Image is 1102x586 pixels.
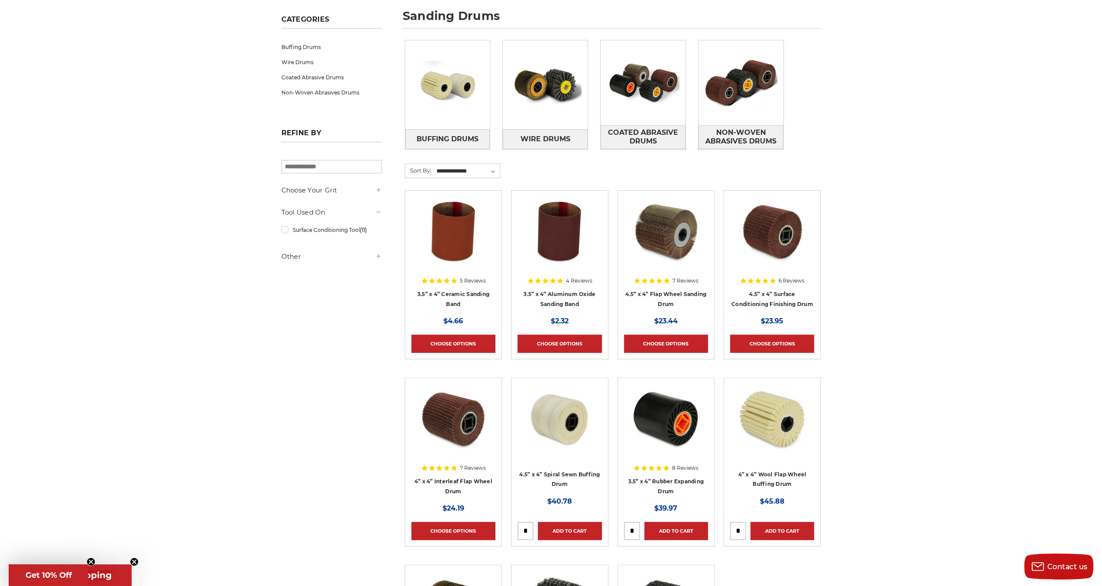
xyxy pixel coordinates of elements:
[403,10,821,29] h1: sanding drums
[730,384,814,468] a: 4 inch buffing and polishing drum
[281,251,382,262] h5: Other
[405,164,431,177] label: Sort By:
[411,197,495,281] a: 3.5x4 inch ceramic sanding band for expanding rubber drum
[281,85,382,100] a: Non-Woven Abrasives Drums
[281,207,382,218] h5: Tool Used On
[1047,563,1088,571] span: Contact us
[538,522,601,540] a: Add to Cart
[359,227,366,233] span: (11)
[443,317,463,325] span: $4.66
[601,125,685,149] a: Coated Abrasive Drums
[738,471,806,488] a: 4” x 4” Wool Flap Wheel Buffing Drum
[460,278,486,283] span: 5 Reviews
[730,335,814,353] a: Choose Options
[281,15,382,29] h5: Categories
[411,335,495,353] a: Choose Options
[628,478,704,495] a: 3.5” x 4” Rubber Expanding Drum
[419,197,488,266] img: 3.5x4 inch ceramic sanding band for expanding rubber drum
[281,222,382,238] a: Surface Conditioning Tool
[520,132,570,146] span: Wire Drums
[654,317,678,325] span: $23.44
[525,384,594,453] img: 4.5 Inch Muslin Spiral Sewn Buffing Drum
[503,42,588,127] img: Wire Drums
[87,557,95,566] button: Close teaser
[281,129,382,142] h5: Refine by
[624,197,708,281] a: 4.5 inch x 4 inch flap wheel sanding drum
[417,291,489,307] a: 3.5” x 4” Ceramic Sanding Band
[624,335,708,353] a: Choose Options
[460,466,486,471] span: 7 Reviews
[443,504,464,512] span: $24.19
[411,384,495,468] a: 4 inch interleaf flap wheel drum
[503,129,588,149] a: Wire Drums
[644,522,708,540] a: Add to Cart
[601,53,685,113] img: Coated Abrasive Drums
[698,53,783,113] img: Non-Woven Abrasives Drums
[414,478,492,495] a: 4” x 4” Interleaf Flap Wheel Drum
[601,125,685,149] span: Coated Abrasive Drums
[281,185,382,195] h5: Choose Your Grit
[631,197,701,266] img: 4.5 inch x 4 inch flap wheel sanding drum
[26,570,72,580] span: Get 10% Off
[435,165,500,178] select: Sort By:
[779,278,805,283] span: 6 Reviews
[547,497,572,505] span: $40.78
[750,522,814,540] a: Add to Cart
[517,197,601,281] a: 3.5x4 inch sanding band for expanding rubber drum
[405,55,490,115] img: Buffing Drums
[760,497,785,505] span: $45.88
[9,564,88,586] div: Get 10% OffClose teaser
[9,564,132,586] div: Get Free ShippingClose teaser
[737,197,807,266] img: 4.5 Inch Surface Conditioning Finishing Drum
[130,557,139,566] button: Close teaser
[730,197,814,281] a: 4.5 Inch Surface Conditioning Finishing Drum
[731,291,813,307] a: 4.5” x 4” Surface Conditioning Finishing Drum
[517,384,601,468] a: 4.5 Inch Muslin Spiral Sewn Buffing Drum
[698,125,783,149] a: Non-Woven Abrasives Drums
[672,466,698,471] span: 8 Reviews
[281,70,382,85] a: Coated Abrasive Drums
[281,39,382,55] a: Buffing Drums
[737,384,807,453] img: 4 inch buffing and polishing drum
[631,384,701,453] img: 3.5 inch rubber expanding drum for sanding belt
[672,278,698,283] span: 7 Reviews
[417,132,478,146] span: Buffing Drums
[761,317,783,325] span: $23.95
[524,291,595,307] a: 3.5” x 4” Aluminum Oxide Sanding Band
[525,197,594,266] img: 3.5x4 inch sanding band for expanding rubber drum
[624,384,708,468] a: 3.5 inch rubber expanding drum for sanding belt
[281,55,382,70] a: Wire Drums
[625,291,706,307] a: 4.5” x 4” Flap Wheel Sanding Drum
[517,335,601,353] a: Choose Options
[1024,553,1093,579] button: Contact us
[519,471,600,488] a: 4.5” x 4” Spiral Sewn Buffing Drum
[419,384,488,453] img: 4 inch interleaf flap wheel drum
[566,278,592,283] span: 4 Reviews
[551,317,569,325] span: $2.32
[405,129,490,149] a: Buffing Drums
[411,522,495,540] a: Choose Options
[699,125,783,149] span: Non-Woven Abrasives Drums
[654,504,677,512] span: $39.97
